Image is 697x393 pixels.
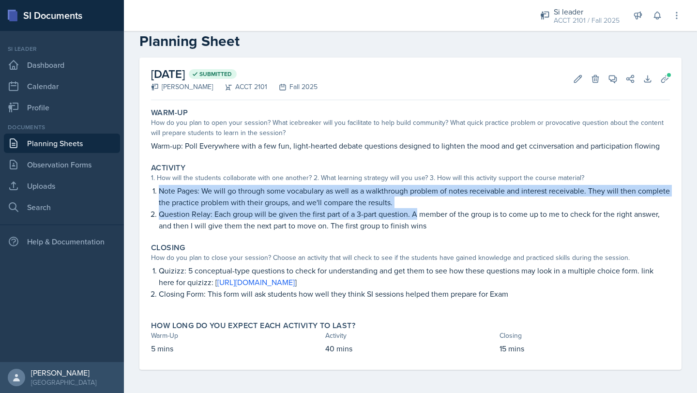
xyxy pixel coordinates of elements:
[151,163,185,173] label: Activity
[139,32,682,50] h2: Planning Sheet
[31,368,96,378] div: [PERSON_NAME]
[325,331,496,341] div: Activity
[151,118,670,138] div: How do you plan to open your session? What icebreaker will you facilitate to help build community...
[151,173,670,183] div: 1. How will the students collaborate with one another? 2. What learning strategy will you use? 3....
[159,208,670,231] p: Question Relay: Each group will be given the first part of a 3-part question. A member of the gro...
[4,197,120,217] a: Search
[4,232,120,251] div: Help & Documentation
[151,82,213,92] div: [PERSON_NAME]
[267,82,318,92] div: Fall 2025
[151,140,670,151] p: Warm-up: Poll Everywhere with a few fun, light-hearted debate questions designed to lighten the m...
[151,331,321,341] div: Warm-Up
[213,82,267,92] div: ACCT 2101
[217,277,295,287] a: [URL][DOMAIN_NAME]
[151,253,670,263] div: How do you plan to close your session? Choose an activity that will check to see if the students ...
[500,343,670,354] p: 15 mins
[151,343,321,354] p: 5 mins
[4,98,120,117] a: Profile
[4,134,120,153] a: Planning Sheets
[554,6,620,17] div: Si leader
[4,45,120,53] div: Si leader
[325,343,496,354] p: 40 mins
[4,123,120,132] div: Documents
[151,65,318,83] h2: [DATE]
[554,15,620,26] div: ACCT 2101 / Fall 2025
[4,76,120,96] a: Calendar
[151,243,185,253] label: Closing
[199,70,232,78] span: Submitted
[159,185,670,208] p: Note Pages: We will go through some vocabulary as well as a walkthrough problem of notes receivab...
[4,155,120,174] a: Observation Forms
[159,265,670,288] p: Quizizz: 5 conceptual-type questions to check for understanding and get them to see how these que...
[151,321,355,331] label: How long do you expect each activity to last?
[159,288,670,300] p: Closing Form: This form will ask students how well they think SI sessions helped them prepare for...
[151,108,188,118] label: Warm-Up
[31,378,96,387] div: [GEOGRAPHIC_DATA]
[500,331,670,341] div: Closing
[4,176,120,196] a: Uploads
[4,55,120,75] a: Dashboard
